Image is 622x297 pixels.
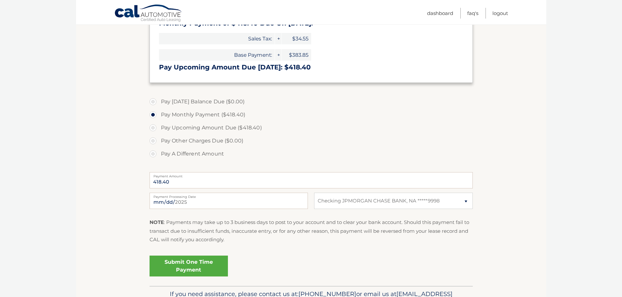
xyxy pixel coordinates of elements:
[427,8,453,19] a: Dashboard
[159,33,275,44] span: Sales Tax:
[467,8,478,19] a: FAQ's
[150,172,473,177] label: Payment Amount
[492,8,508,19] a: Logout
[150,121,473,134] label: Pay Upcoming Amount Due ($418.40)
[150,95,473,108] label: Pay [DATE] Balance Due ($0.00)
[150,172,473,188] input: Payment Amount
[159,49,275,61] span: Base Payment:
[150,108,473,121] label: Pay Monthly Payment ($418.40)
[150,193,308,198] label: Payment Processing Date
[150,256,228,276] a: Submit One Time Payment
[282,49,311,61] span: $383.85
[159,63,463,71] h3: Pay Upcoming Amount Due [DATE]: $418.40
[275,33,281,44] span: +
[150,147,473,160] label: Pay A Different Amount
[150,193,308,209] input: Payment Date
[282,33,311,44] span: $34.55
[114,4,183,23] a: Cal Automotive
[150,219,164,225] strong: NOTE
[275,49,281,61] span: +
[150,218,473,244] p: : Payments may take up to 3 business days to post to your account and to clear your bank account....
[150,134,473,147] label: Pay Other Charges Due ($0.00)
